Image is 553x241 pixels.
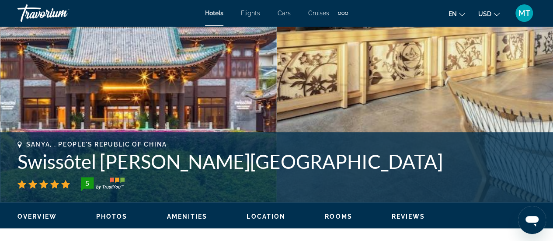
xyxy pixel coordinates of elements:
button: Location [247,213,285,220]
button: Extra navigation items [338,6,348,20]
a: Flights [241,10,260,17]
a: Travorium [17,2,105,24]
span: Reviews [392,213,425,220]
button: Change language [449,7,465,20]
a: Hotels [205,10,223,17]
span: Rooms [325,213,352,220]
img: TrustYou guest rating badge [81,177,125,191]
button: Rooms [325,213,352,220]
button: Reviews [392,213,425,220]
span: Amenities [167,213,207,220]
span: Overview [17,213,57,220]
span: Photos [96,213,128,220]
div: 5 [78,178,96,189]
span: MT [518,9,530,17]
button: Amenities [167,213,207,220]
button: Change currency [478,7,500,20]
h1: Swissôtel [PERSON_NAME][GEOGRAPHIC_DATA] [17,150,536,173]
button: Photos [96,213,128,220]
span: en [449,10,457,17]
span: USD [478,10,491,17]
span: Location [247,213,285,220]
span: Sanya, , People's Republic of China [26,141,167,148]
button: User Menu [513,4,536,22]
a: Cruises [308,10,329,17]
iframe: Кнопка запуска окна обмена сообщениями [518,206,546,234]
button: Overview [17,213,57,220]
a: Cars [278,10,291,17]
